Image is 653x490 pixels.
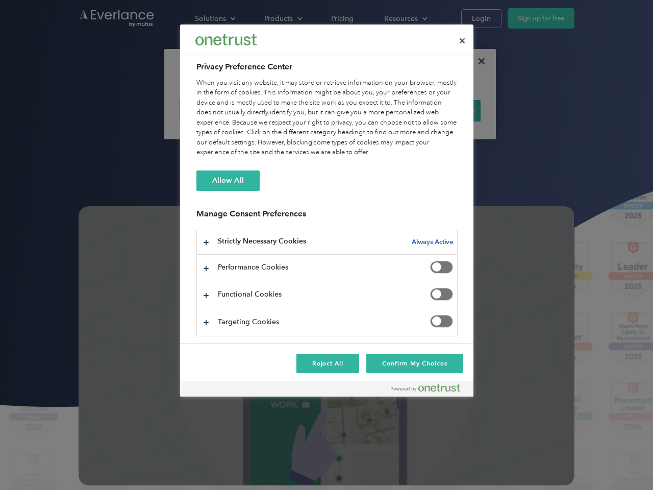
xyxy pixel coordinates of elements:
[75,61,127,82] input: Submit
[195,30,257,50] div: Everlance
[196,170,260,191] button: Allow All
[391,384,460,392] img: Powered by OneTrust Opens in a new Tab
[196,209,458,225] h3: Manage Consent Preferences
[180,24,473,397] div: Preference center
[196,61,458,73] h2: Privacy Preference Center
[391,384,468,397] a: Powered by OneTrust Opens in a new Tab
[451,30,473,52] button: Close
[195,34,257,45] img: Everlance
[180,24,473,397] div: Privacy Preference Center
[366,354,463,373] button: Confirm My Choices
[296,354,360,373] button: Reject All
[196,78,458,158] div: When you visit any website, it may store or retrieve information on your browser, mostly in the f...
